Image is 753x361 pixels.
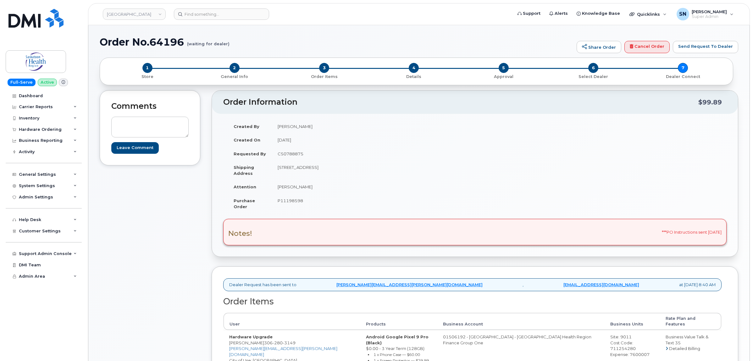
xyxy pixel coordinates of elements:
div: $99.89 [698,96,722,108]
small: (waiting for dealer) [187,36,230,46]
span: 3 [319,63,329,73]
a: [PERSON_NAME][EMAIL_ADDRESS][PERSON_NAME][DOMAIN_NAME] [336,282,483,288]
td: [STREET_ADDRESS] [272,160,470,180]
a: [EMAIL_ADDRESS][DOMAIN_NAME] [563,282,639,288]
small: 1 x Phone Case — $60.00 [374,352,420,357]
span: 1 [142,63,152,73]
p: Approval [461,74,546,80]
h2: Order Information [223,98,698,107]
a: Share Order [577,41,621,53]
th: User [224,313,360,330]
span: 2 [230,63,240,73]
h1: Order No.64196 [100,36,573,47]
h2: Comments [111,102,189,111]
span: Detailed Billing [669,346,700,351]
p: Select Dealer [551,74,635,80]
div: Dealer Request has been sent to , at [DATE] 8:40 AM [223,278,722,291]
th: Business Units [605,313,660,330]
strong: Requested By [234,151,266,156]
a: 3 Order Items [280,73,369,80]
a: 6 Select Dealer [548,73,638,80]
a: 5 Approval [459,73,548,80]
span: 6 [588,63,598,73]
td: [PERSON_NAME] [272,119,470,133]
th: Products [360,313,437,330]
strong: Android Google Pixel 9 Pro (Black) [366,334,429,345]
strong: Created On [234,137,260,142]
span: 306 [264,340,296,345]
h2: Order Items [223,297,722,306]
p: General Info [192,74,277,80]
span: 4 [409,63,419,73]
td: [DATE] [272,133,470,147]
th: Rate Plan and Features [660,313,721,330]
a: [PERSON_NAME][EMAIL_ADDRESS][PERSON_NAME][DOMAIN_NAME] [229,346,337,357]
a: 4 Details [369,73,459,80]
p: Details [372,74,456,80]
strong: Created By [234,124,259,129]
strong: Purchase Order [234,198,255,209]
div: Expense: 7600007 [610,352,654,358]
p: Order Items [282,74,367,80]
span: 5 [499,63,509,73]
th: Business Account [437,313,605,330]
strong: Attention [234,184,256,189]
div: Cost Code: 711254280 [610,340,654,352]
input: Leave Comment [111,142,159,154]
h3: Notes! [228,230,252,237]
strong: Hardware Upgrade [229,334,273,339]
strong: Shipping Address [234,165,254,176]
a: 1 Store [105,73,190,80]
a: 2 General Info [190,73,279,80]
span: P11198598 [278,198,303,203]
td: CS0788875 [272,147,470,161]
div: ***PO Instructions sent [DATE] [223,219,727,245]
a: Cancel Order [624,41,670,53]
a: Send Request To Dealer [673,41,738,53]
td: [PERSON_NAME] [272,180,470,194]
p: Store [108,74,187,80]
span: 280 [273,340,283,345]
span: 3149 [283,340,296,345]
div: Site: 9011 [610,334,654,340]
